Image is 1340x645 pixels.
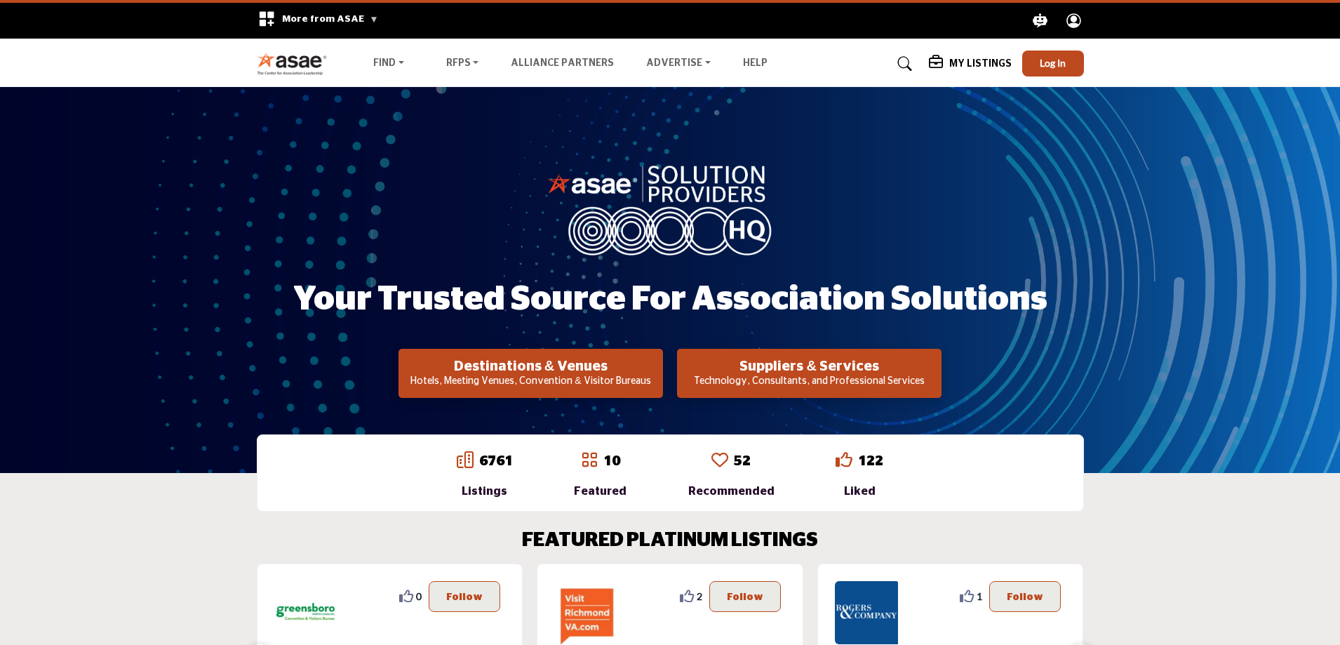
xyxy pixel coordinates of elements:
[989,581,1061,612] button: Follow
[949,58,1012,70] h5: My Listings
[522,529,818,553] h2: FEATURED PLATINUM LISTINGS
[681,358,937,375] h2: Suppliers & Services
[457,483,513,500] div: Listings
[479,454,513,468] a: 6761
[249,3,387,39] div: More from ASAE
[603,454,620,468] a: 10
[697,589,702,604] span: 2
[436,54,489,74] a: RFPs
[727,589,763,604] p: Follow
[977,589,982,604] span: 1
[836,483,883,500] div: Liked
[274,581,337,644] img: Greensboro Area CVB
[257,52,335,75] img: Site Logo
[709,581,781,612] button: Follow
[403,358,659,375] h2: Destinations & Venues
[677,349,942,398] button: Suppliers & Services Technology, Consultants, and Professional Services
[636,54,721,74] a: Advertise
[884,53,921,75] a: Search
[734,454,751,468] a: 52
[835,581,898,644] img: Rogers & Company PLLC
[743,58,768,68] a: Help
[429,581,500,612] button: Follow
[511,58,614,68] a: Alliance Partners
[446,589,483,604] p: Follow
[574,483,627,500] div: Featured
[293,278,1047,321] h1: Your Trusted Source for Association Solutions
[836,451,852,468] i: Go to Liked
[554,581,617,644] img: Richmond Region Tourism
[398,349,663,398] button: Destinations & Venues Hotels, Meeting Venues, Convention & Visitor Bureaus
[282,14,378,24] span: More from ASAE
[688,483,775,500] div: Recommended
[681,375,937,389] p: Technology, Consultants, and Professional Services
[416,589,422,604] span: 0
[711,451,728,471] a: Go to Recommended
[1040,57,1066,69] span: Log In
[858,454,883,468] a: 122
[1022,51,1084,77] button: Log In
[363,54,414,74] a: Find
[929,55,1012,72] div: My Listings
[403,375,659,389] p: Hotels, Meeting Venues, Convention & Visitor Bureaus
[547,162,793,255] img: image
[1007,589,1043,604] p: Follow
[581,451,598,471] a: Go to Featured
